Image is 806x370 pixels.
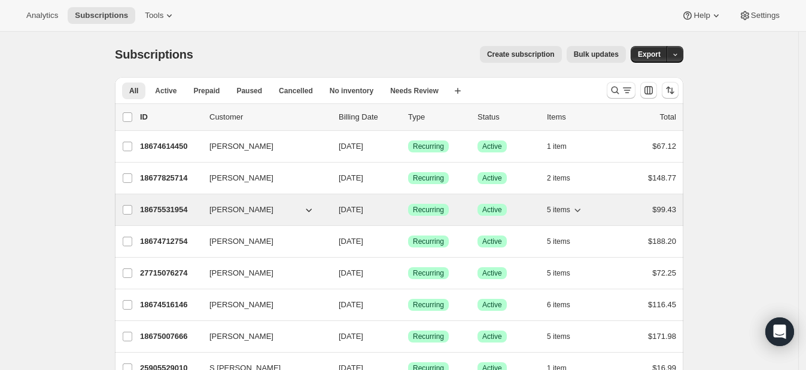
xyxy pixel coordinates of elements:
[482,205,502,215] span: Active
[732,7,787,24] button: Settings
[547,233,583,250] button: 5 items
[339,142,363,151] span: [DATE]
[19,7,65,24] button: Analytics
[638,50,661,59] span: Export
[138,7,183,24] button: Tools
[547,268,570,278] span: 5 items
[648,300,676,309] span: $116.45
[390,86,439,96] span: Needs Review
[751,11,780,20] span: Settings
[547,138,580,155] button: 1 item
[413,205,444,215] span: Recurring
[339,268,363,277] span: [DATE]
[140,170,676,186] div: 18677825714[PERSON_NAME][DATE]SuccessRecurringSuccessActive2 items$148.77
[209,331,273,343] span: [PERSON_NAME]
[413,300,444,310] span: Recurring
[202,200,322,219] button: [PERSON_NAME]
[660,111,676,123] p: Total
[209,236,273,247] span: [PERSON_NAME]
[140,172,200,184] p: 18677825714
[140,111,200,123] p: ID
[652,142,676,151] span: $67.12
[209,204,273,216] span: [PERSON_NAME]
[482,332,502,341] span: Active
[129,86,138,96] span: All
[547,332,570,341] span: 5 items
[413,142,444,151] span: Recurring
[140,236,200,247] p: 18674712754
[547,142,567,151] span: 1 item
[652,268,676,277] span: $72.25
[547,296,583,313] button: 6 items
[339,332,363,341] span: [DATE]
[140,140,200,152] p: 18674614450
[339,111,399,123] p: Billing Date
[567,46,626,63] button: Bulk updates
[482,237,502,246] span: Active
[482,268,502,278] span: Active
[631,46,668,63] button: Export
[607,82,635,99] button: Search and filter results
[140,138,676,155] div: 18674614450[PERSON_NAME][DATE]SuccessRecurringSuccessActive1 item$67.12
[26,11,58,20] span: Analytics
[674,7,729,24] button: Help
[662,82,679,99] button: Sort the results
[115,48,193,61] span: Subscriptions
[202,264,322,283] button: [PERSON_NAME]
[547,328,583,345] button: 5 items
[145,11,163,20] span: Tools
[477,111,537,123] p: Status
[547,173,570,183] span: 2 items
[413,237,444,246] span: Recurring
[547,205,570,215] span: 5 items
[140,267,200,279] p: 27715076274
[202,295,322,314] button: [PERSON_NAME]
[202,137,322,156] button: [PERSON_NAME]
[68,7,135,24] button: Subscriptions
[480,46,562,63] button: Create subscription
[209,140,273,152] span: [PERSON_NAME]
[193,86,220,96] span: Prepaid
[209,267,273,279] span: [PERSON_NAME]
[652,205,676,214] span: $99.43
[155,86,177,96] span: Active
[640,82,657,99] button: Customize table column order and visibility
[482,173,502,183] span: Active
[140,299,200,311] p: 18674516146
[339,300,363,309] span: [DATE]
[648,332,676,341] span: $171.98
[448,82,467,99] button: Create new view
[339,205,363,214] span: [DATE]
[547,170,583,186] button: 2 items
[339,237,363,246] span: [DATE]
[487,50,555,59] span: Create subscription
[140,296,676,313] div: 18674516146[PERSON_NAME][DATE]SuccessRecurringSuccessActive6 items$116.45
[408,111,468,123] div: Type
[140,111,676,123] div: IDCustomerBilling DateTypeStatusItemsTotal
[236,86,262,96] span: Paused
[648,237,676,246] span: $188.20
[140,328,676,345] div: 18675007666[PERSON_NAME][DATE]SuccessRecurringSuccessActive5 items$171.98
[75,11,128,20] span: Subscriptions
[574,50,619,59] span: Bulk updates
[209,111,329,123] p: Customer
[413,268,444,278] span: Recurring
[648,173,676,182] span: $148.77
[547,265,583,282] button: 5 items
[482,300,502,310] span: Active
[140,201,676,218] div: 18675531954[PERSON_NAME][DATE]SuccessRecurringSuccessActive5 items$99.43
[413,173,444,183] span: Recurring
[202,327,322,346] button: [PERSON_NAME]
[209,172,273,184] span: [PERSON_NAME]
[140,233,676,250] div: 18674712754[PERSON_NAME][DATE]SuccessRecurringSuccessActive5 items$188.20
[209,299,273,311] span: [PERSON_NAME]
[202,232,322,251] button: [PERSON_NAME]
[140,265,676,282] div: 27715076274[PERSON_NAME][DATE]SuccessRecurringSuccessActive5 items$72.25
[330,86,373,96] span: No inventory
[140,204,200,216] p: 18675531954
[547,111,607,123] div: Items
[765,317,794,346] div: Open Intercom Messenger
[547,201,583,218] button: 5 items
[279,86,313,96] span: Cancelled
[339,173,363,182] span: [DATE]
